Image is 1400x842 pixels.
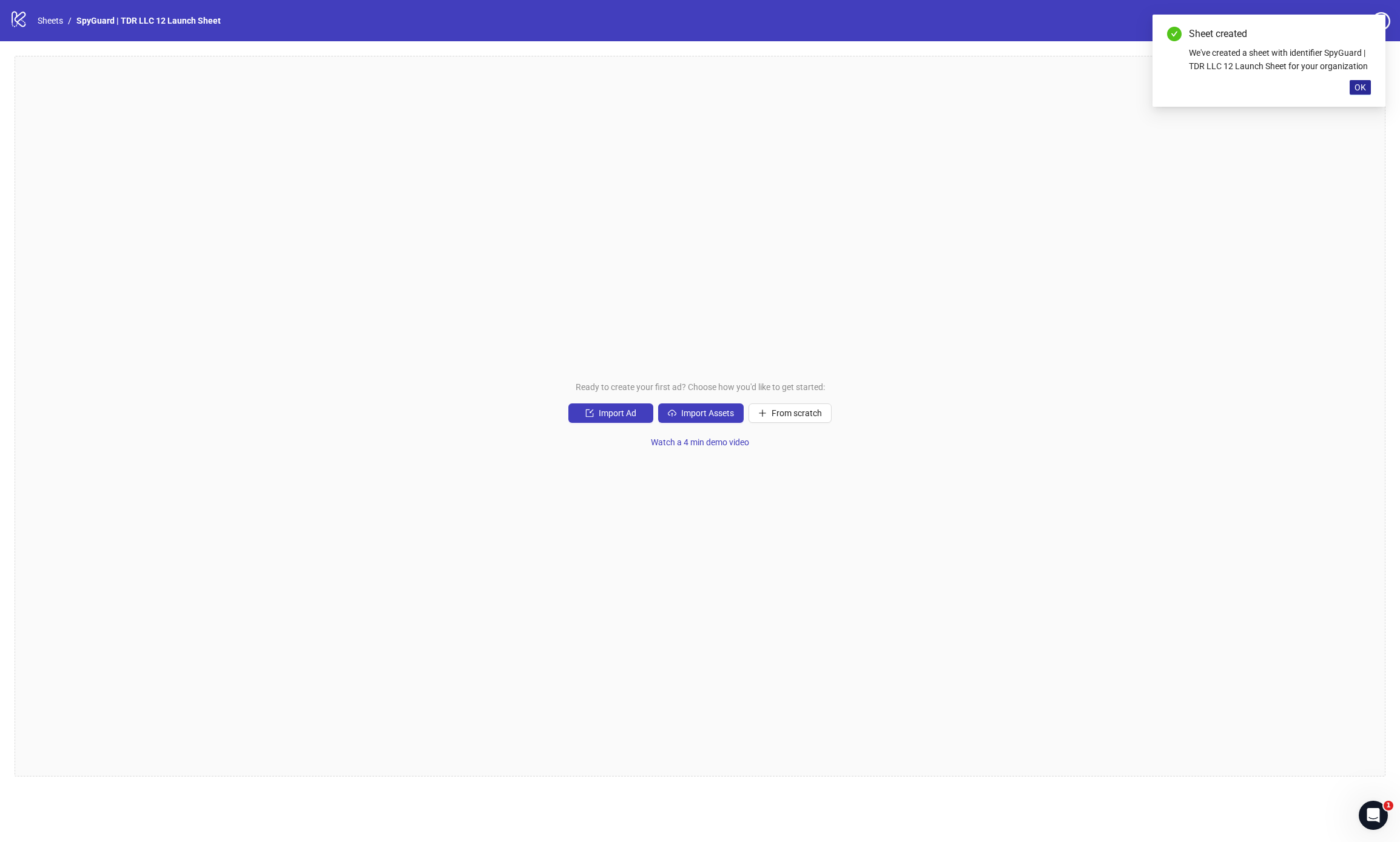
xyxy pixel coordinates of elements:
[1372,12,1390,30] span: question-circle
[576,380,825,394] span: Ready to create your first ad? Choose how you'd like to get started:
[1384,801,1393,810] span: 1
[1358,27,1371,40] a: Close
[68,14,72,27] li: /
[1350,80,1371,95] button: OK
[35,14,66,27] a: Sheets
[1355,83,1366,92] span: OK
[599,408,636,418] span: Import Ad
[641,433,759,452] button: Watch a 4 min demo video
[568,403,653,423] button: Import Ad
[585,409,594,417] span: import
[668,409,676,417] span: cloud-upload
[1167,27,1182,41] span: check-circle
[772,408,822,418] span: From scratch
[651,437,749,447] span: Watch a 4 min demo video
[749,403,832,423] button: From scratch
[658,403,744,423] button: Import Assets
[1189,46,1371,73] div: We've created a sheet with identifier SpyGuard | TDR LLC 12 Launch Sheet for your organization
[1304,12,1367,32] a: Settings
[1359,801,1388,830] iframe: Intercom live chat
[681,408,734,418] span: Import Assets
[74,14,223,27] a: SpyGuard | TDR LLC 12 Launch Sheet
[758,409,767,417] span: plus
[1189,27,1371,41] div: Sheet created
